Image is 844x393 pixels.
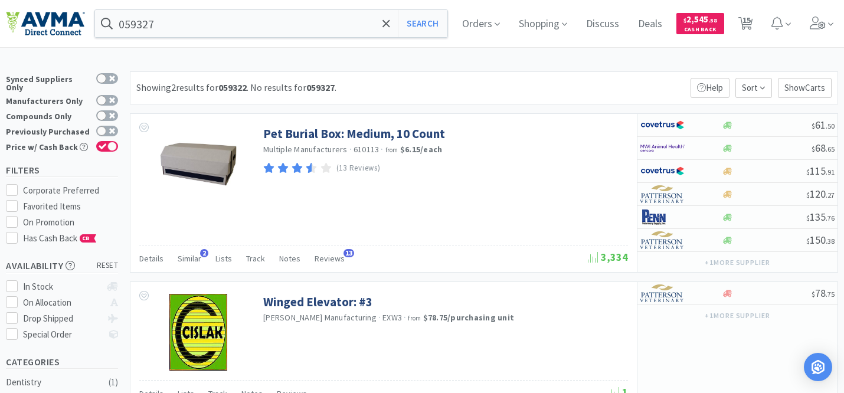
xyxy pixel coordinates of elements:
span: 2 [200,249,208,257]
img: b30a53890ff74aacb8385243977a09fd_110579.jpeg [169,294,227,371]
span: · [349,144,352,155]
div: In Stock [23,280,102,294]
img: e1133ece90fa4a959c5ae41b0808c578_9.png [640,208,685,226]
a: $2,545.58Cash Back [676,8,724,40]
a: Multiple Manufacturers [263,144,348,155]
span: $ [812,145,815,153]
button: +1more supplier [699,307,776,324]
span: reset [97,260,119,272]
div: Dentistry [6,375,102,389]
span: Showing 2 results for . No results for . [136,81,336,93]
span: Cash Back [683,27,717,34]
span: . 75 [826,290,835,299]
span: CB [80,235,92,242]
span: Has Cash Back [23,232,97,244]
a: Deals [633,19,667,30]
a: Discuss [581,19,624,30]
div: Corporate Preferred [23,184,119,198]
button: +1more supplier [699,254,776,271]
div: Special Order [23,327,102,342]
span: . 38 [826,237,835,245]
span: EXW3 [382,312,402,323]
p: Show Carts [778,78,832,98]
div: Compounds Only [6,110,90,120]
strong: $6.15 / each [400,144,443,155]
span: from [385,146,398,154]
strong: 059322 [218,81,247,93]
span: 68 [812,141,835,155]
p: Help [691,78,729,98]
span: $ [806,191,810,199]
span: 610113 [354,144,380,155]
span: · [404,312,406,323]
a: [PERSON_NAME] Manufacturing [263,312,377,323]
span: Sort [735,78,772,98]
img: f5e969b455434c6296c6d81ef179fa71_3.png [640,231,685,249]
img: f5e969b455434c6296c6d81ef179fa71_3.png [640,185,685,203]
div: Favorited Items [23,199,119,214]
span: Track [246,253,265,264]
span: Details [139,253,163,264]
span: 135 [806,210,835,224]
div: Price w/ Cash Back [6,141,90,151]
span: 120 [806,187,835,201]
span: . 76 [826,214,835,222]
img: e4e33dab9f054f5782a47901c742baa9_102.png [6,11,85,36]
span: $ [806,214,810,222]
span: $ [812,122,815,130]
div: Synced Suppliers Only [6,73,90,91]
h5: Availability [6,259,118,273]
span: . 91 [826,168,835,176]
span: $ [806,168,810,176]
div: Drop Shipped [23,312,102,326]
div: On Promotion [23,215,119,230]
div: ( 1 ) [109,375,118,389]
p: (13 Reviews) [336,162,381,175]
span: Similar [178,253,201,264]
span: $ [683,17,686,24]
img: 77fca1acd8b6420a9015268ca798ef17_1.png [640,116,685,134]
span: · [378,312,381,323]
img: f6b2451649754179b5b4e0c70c3f7cb0_2.png [640,139,685,157]
strong: $78.75 / purchasing unit [423,312,515,323]
a: Winged Elevator: #3 [263,294,372,310]
h5: Filters [6,163,118,177]
span: 2,545 [683,14,717,25]
span: Reviews [315,253,345,264]
span: Lists [215,253,232,264]
div: Previously Purchased [6,126,90,136]
h5: Categories [6,355,118,369]
input: Search by item, sku, manufacturer, ingredient, size... [95,10,447,37]
button: Search [398,10,447,37]
div: Open Intercom Messenger [804,353,832,381]
span: . 58 [708,17,717,24]
span: . 65 [826,145,835,153]
span: · [381,144,383,155]
span: 115 [806,164,835,178]
span: from [408,314,421,322]
span: 61 [812,118,835,132]
span: $ [812,290,815,299]
span: 13 [344,249,354,257]
span: Notes [279,253,300,264]
span: . 50 [826,122,835,130]
img: 77fca1acd8b6420a9015268ca798ef17_1.png [640,162,685,180]
img: 3fbf6b2ea66b41cbb9b0dc6d12a221fb_31818.jpeg [160,126,237,202]
div: Manufacturers Only [6,95,90,105]
span: 3,334 [588,250,628,264]
strong: 059327 [306,81,335,93]
div: On Allocation [23,296,102,310]
a: Pet Burial Box: Medium, 10 Count [263,126,445,142]
span: $ [806,237,810,245]
span: 78 [812,286,835,300]
a: 15 [734,20,758,31]
span: . 27 [826,191,835,199]
img: f5e969b455434c6296c6d81ef179fa71_3.png [640,284,685,302]
span: 150 [806,233,835,247]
